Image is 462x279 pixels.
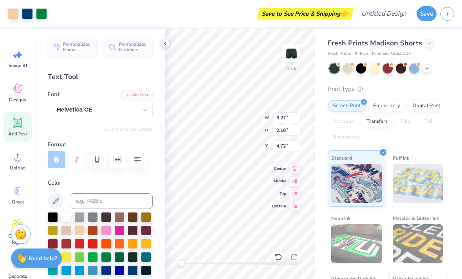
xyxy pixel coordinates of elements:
div: Screen Print [328,100,366,112]
div: Embroidery [368,100,405,112]
span: Fresh Prints Madison Shorts [328,38,422,48]
img: Puff Ink [393,164,443,203]
div: Text Tool [48,72,153,82]
div: Save to See Price & Shipping [259,8,351,20]
span: Center [272,166,286,172]
div: Vinyl [395,116,417,128]
span: Middle [272,178,286,184]
div: Accessibility label [178,259,186,267]
img: Back [283,45,299,61]
button: Save [417,6,437,21]
span: Standard [331,154,352,162]
button: Personalized Names [48,38,97,56]
input: e.g. 7428 c [70,193,153,209]
span: Puff Ink [393,154,409,162]
span: Neon Ink [331,214,350,222]
span: Greek [12,199,24,205]
span: # FP16 [355,50,368,57]
div: Applique [328,116,359,128]
span: 👉 [340,9,349,18]
div: Rhinestones [328,131,366,143]
span: Minimum Order: 12 + [372,50,411,57]
button: Add Font [121,90,153,100]
button: Personalized Numbers [104,38,153,56]
label: Color [48,178,153,187]
img: Standard [331,164,382,203]
span: Metallic & Glitter Ink [393,214,439,222]
span: Image AI [9,63,27,69]
span: Clipart & logos [5,233,31,245]
span: Add Text [8,131,27,137]
div: Print Type [328,85,446,94]
img: Metallic & Glitter Ink [393,224,443,263]
span: Designs [9,97,26,103]
div: Transfers [361,116,393,128]
label: Font [48,90,60,99]
img: Neon Ink [331,224,382,263]
span: Top [272,191,286,197]
input: Untitled Design [355,6,413,22]
span: Personalized Names [63,41,92,52]
strong: Need help? [29,255,57,262]
div: Digital Print [408,100,446,112]
label: Format [48,140,153,149]
span: Upload [10,165,25,171]
button: Switch to Greek Letters [104,126,153,132]
span: Personalized Numbers [119,41,148,52]
div: Back [286,65,296,72]
span: Bottom [272,203,286,209]
span: Fresh Prints [328,50,351,57]
div: Foil [419,116,438,128]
